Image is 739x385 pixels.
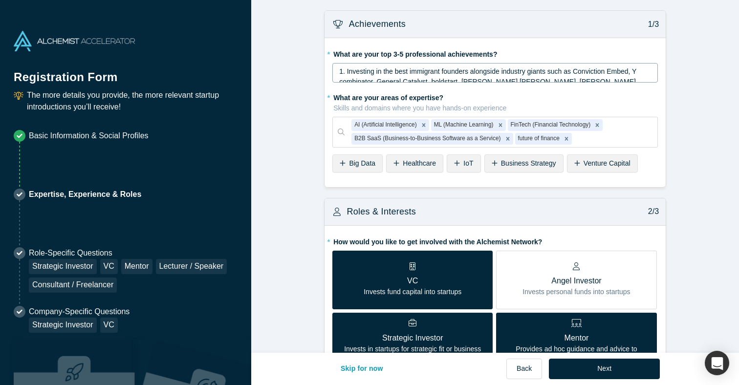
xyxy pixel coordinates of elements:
p: Invests personal funds into startups [522,287,630,297]
div: VC [100,318,118,333]
div: Lecturer / Speaker [156,259,227,274]
h3: Roles & Interests [347,205,416,218]
div: FinTech (Financial Technology) [508,119,592,131]
div: Strategic Investor [29,259,97,274]
span: Venture Capital [584,159,630,167]
div: Remove future of finance [561,133,572,145]
p: Strategic Investor [340,332,485,344]
h3: Achievements [349,18,406,31]
p: Provides ad hoc guidance and advice to startups based on experience [503,344,649,364]
label: How would you like to get involved with the Alchemist Network? [332,234,658,247]
span: Business Strategy [501,159,556,167]
div: Healthcare [386,154,443,172]
span: Big Data [349,159,375,167]
div: Remove B2B SaaS (Business-to-Business Software as a Service) [502,133,513,145]
img: Alchemist Accelerator Logo [14,31,135,51]
h1: Registration Form [14,58,238,86]
p: Mentor [503,332,649,344]
p: 2/3 [643,206,659,217]
p: VC [364,275,461,287]
p: Basic Information & Social Profiles [29,130,149,142]
p: Skills and domains where you have hands-on experience [333,103,658,113]
div: Big Data [332,154,383,172]
p: The more details you provide, the more relevant startup introductions you’ll receive! [27,89,238,113]
span: Healthcare [403,159,436,167]
p: Angel Investor [522,275,630,287]
p: Invests fund capital into startups [364,287,461,297]
div: Strategic Investor [29,318,97,333]
button: Back [506,359,542,379]
div: Consultant / Freelancer [29,278,117,293]
div: Remove AI (Artificial Intelligence) [418,119,429,131]
p: Role-Specific Questions [29,247,238,259]
div: Remove ML (Machine Learning) [495,119,506,131]
div: IoT [447,154,480,172]
p: Company-Specific Questions [29,306,130,318]
div: future of finance [515,133,561,145]
button: Skip for now [330,359,393,379]
div: rdw-editor [339,66,652,86]
div: Remove FinTech (Financial Technology) [592,119,603,131]
div: Business Strategy [484,154,564,172]
label: What are your areas of expertise? [332,89,658,113]
p: Invests in startups for strategic fit or business synergy. [340,344,485,364]
span: 1. Investing in the best immigrant founders alongside industry giants such as Conviction Embed, Y... [339,67,638,96]
p: Expertise, Experience & Roles [29,189,141,200]
div: VC [100,259,118,274]
div: B2B SaaS (Business-to-Business Software as a Service) [351,133,502,145]
div: rdw-wrapper [332,63,658,83]
div: AI (Artificial Intelligence) [351,119,418,131]
button: Next [549,359,660,379]
div: Mentor [121,259,152,274]
span: IoT [463,159,473,167]
div: ML (Machine Learning) [431,119,495,131]
div: Venture Capital [567,154,638,172]
p: 1/3 [643,19,659,30]
label: What are your top 3-5 professional achievements? [332,46,658,60]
